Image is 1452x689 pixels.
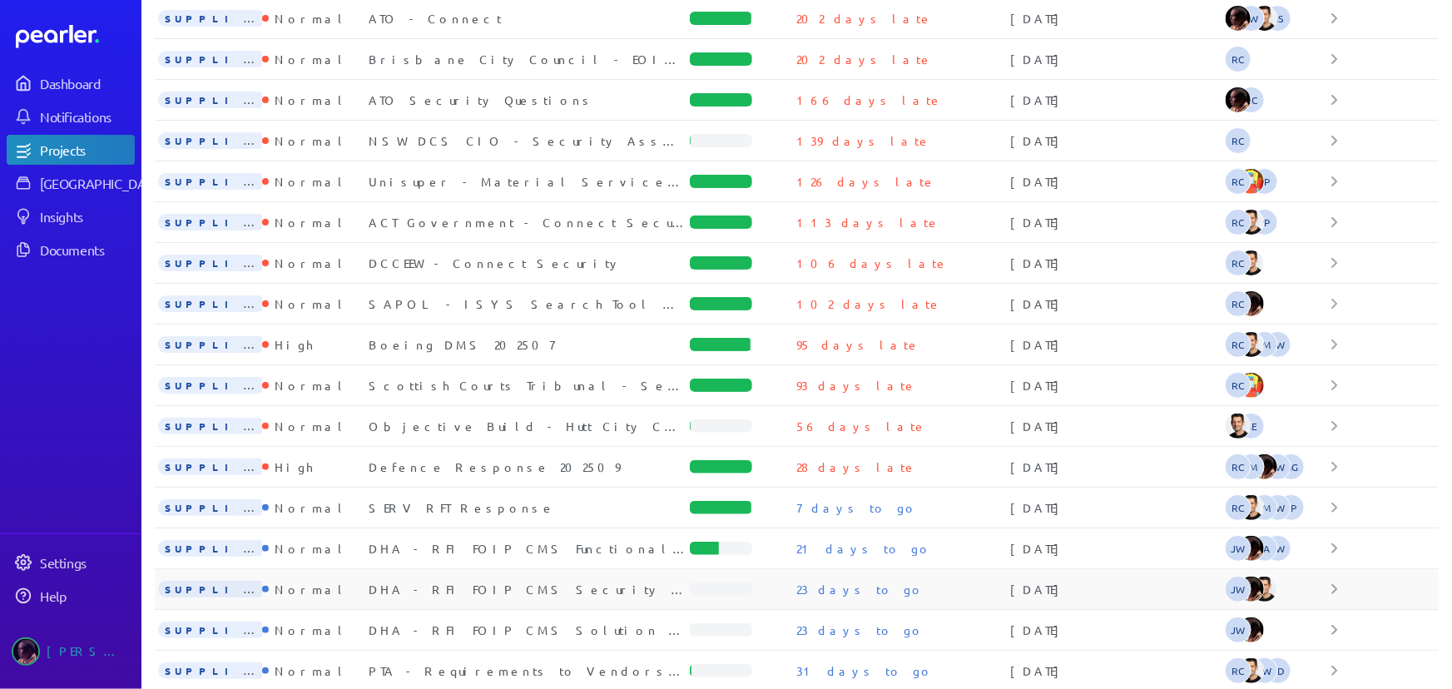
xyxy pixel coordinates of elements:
div: [PERSON_NAME] [47,637,130,666]
div: Normal [269,540,349,557]
p: 56 days late [796,418,927,434]
span: Robert Craig [1225,290,1251,317]
img: James Layton [1238,494,1265,521]
div: DHA - RFI FOIP CMS Security Requirements [369,581,690,597]
div: [DATE] [1011,622,1225,638]
span: Stuart Meyers [1238,454,1265,480]
div: Normal [269,662,349,679]
img: Ryan Baird [1251,454,1278,480]
span: SUPPLIER [158,499,266,516]
span: Michael Grimwade [1278,454,1305,480]
div: High [269,459,314,475]
span: SUPPLIER [158,92,266,108]
p: 95 days late [796,336,920,353]
span: SUPPLIER [158,622,266,638]
div: PTA - Requirements to Vendors 202509 - PoC [369,662,690,679]
span: Robert Craig [1225,657,1251,684]
span: Jeremy Williams [1225,576,1251,602]
span: Paul Parsons [1251,168,1278,195]
a: Documents [7,235,135,265]
span: Stuart Meyers [1251,331,1278,358]
div: Normal [269,581,349,597]
span: Robert Craig [1225,454,1251,480]
div: Unisuper - Material Service Provider Due Diligence Questions 202506 [369,173,690,190]
img: James Layton [1238,657,1265,684]
p: 28 days late [796,459,917,475]
p: 31 days to go [796,662,934,679]
div: [DATE] [1011,377,1225,394]
p: 139 days late [796,132,931,149]
span: Stuart Meyers [1251,494,1278,521]
div: Normal [269,622,349,638]
div: Normal [269,255,349,271]
div: SERV RFT Response [369,499,690,516]
img: Jon Mills [1238,372,1265,399]
span: Robert Craig [1225,331,1251,358]
img: James Layton [1225,413,1251,439]
div: Documents [40,241,133,258]
span: Robert Craig [1225,168,1251,195]
div: Brisbane City Council - EOI 202503 [369,51,690,67]
img: Ryan Baird [1238,535,1265,562]
span: Gary Somerville [1265,5,1291,32]
a: Projects [7,135,135,165]
img: James Layton [1251,5,1278,32]
span: Steve Whittington [1265,535,1291,562]
span: SUPPLIER [158,581,266,597]
img: Ryan Baird [1238,617,1265,643]
img: Ryan Baird [1225,5,1251,32]
span: SUPPLIER [158,377,266,394]
p: 23 days to go [796,581,924,597]
p: 202 days late [796,10,933,27]
div: Defence Response 202509 [369,459,690,475]
p: 102 days late [796,295,942,312]
img: Ryan Baird [12,637,40,666]
div: Normal [269,499,349,516]
div: [DATE] [1011,581,1225,597]
div: Normal [269,214,349,230]
a: Settings [7,548,135,577]
div: [DATE] [1011,255,1225,271]
div: [DATE] [1011,92,1225,108]
img: James Layton [1238,209,1265,235]
span: Robert Craig [1225,494,1251,521]
span: SUPPLIER [158,336,266,353]
img: Ryan Baird [1225,87,1251,113]
div: [DATE] [1011,214,1225,230]
img: Ryan Baird [1238,290,1265,317]
span: Robert Craig [1238,87,1265,113]
span: SUPPLIER [158,418,266,434]
span: SUPPLIER [158,173,266,190]
span: Steve Whittington [1265,331,1291,358]
span: SUPPLIER [158,662,266,679]
div: Normal [269,377,349,394]
div: Insights [40,208,133,225]
div: Normal [269,173,349,190]
span: SUPPLIER [158,540,266,557]
div: Notifications [40,108,133,125]
div: Scottish Courts Tribunal - Security Questions [369,377,690,394]
div: Normal [269,295,349,312]
div: Normal [269,132,349,149]
p: 21 days to go [796,540,932,557]
div: [DATE] [1011,51,1225,67]
div: [DATE] [1011,336,1225,353]
span: Robert Craig [1225,46,1251,72]
div: High [269,336,314,353]
span: Robert Craig [1225,127,1251,154]
div: [GEOGRAPHIC_DATA] [40,175,164,191]
a: Help [7,581,135,611]
div: [DATE] [1011,418,1225,434]
div: Dashboard [40,75,133,92]
img: James Layton [1251,576,1278,602]
a: Dashboard [7,68,135,98]
div: [DATE] [1011,173,1225,190]
span: SUPPLIER [158,459,266,475]
div: Normal [269,418,349,434]
div: Objective Build - Hutt City Council [369,418,690,434]
span: SUPPLIER [158,214,266,230]
span: Steve Ackermann [1251,535,1278,562]
span: Jeremy Williams [1225,617,1251,643]
div: Boeing DMS 202507 [369,336,690,353]
span: SUPPLIER [158,295,266,312]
